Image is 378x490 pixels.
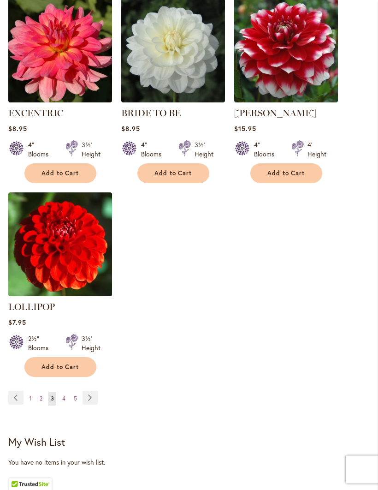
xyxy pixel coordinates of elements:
[40,395,42,402] span: 2
[307,141,326,159] div: 4' Height
[267,170,305,178] span: Add to Cart
[121,125,140,133] span: $8.95
[71,392,79,406] a: 5
[8,290,112,299] a: LOLLIPOP
[41,364,79,371] span: Add to Cart
[8,193,112,297] img: LOLLIPOP
[28,335,54,353] div: 2½" Blooms
[24,164,96,184] button: Add to Cart
[60,392,68,406] a: 4
[27,392,34,406] a: 1
[62,395,65,402] span: 4
[8,436,65,449] strong: My Wish List
[8,318,26,327] span: $7.95
[154,170,192,178] span: Add to Cart
[24,358,96,377] button: Add to Cart
[8,125,27,133] span: $8.95
[234,96,338,105] a: ZAKARY ROBERT
[82,141,100,159] div: 3½' Height
[7,457,33,483] iframe: Launch Accessibility Center
[28,141,54,159] div: 4" Blooms
[8,302,55,313] a: LOLLIPOP
[141,141,167,159] div: 4" Blooms
[121,96,225,105] a: BRIDE TO BE
[8,108,63,119] a: EXCENTRIC
[121,108,181,119] a: BRIDE TO BE
[41,170,79,178] span: Add to Cart
[250,164,322,184] button: Add to Cart
[234,108,316,119] a: [PERSON_NAME]
[8,96,112,105] a: EXCENTRIC
[8,458,370,467] div: You have no items in your wish list.
[29,395,31,402] span: 1
[234,125,256,133] span: $15.95
[195,141,213,159] div: 3½' Height
[74,395,77,402] span: 5
[137,164,209,184] button: Add to Cart
[254,141,280,159] div: 4" Blooms
[51,395,54,402] span: 3
[82,335,100,353] div: 3½' Height
[37,392,45,406] a: 2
